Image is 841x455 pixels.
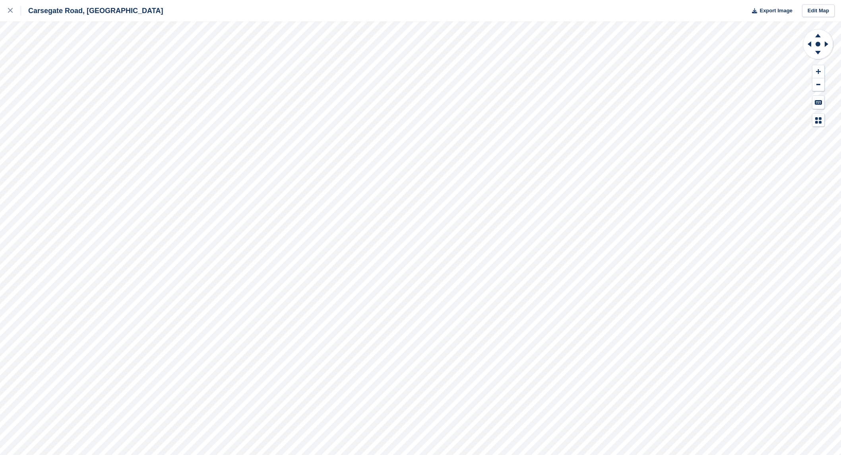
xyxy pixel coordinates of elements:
a: Edit Map [802,4,835,17]
button: Export Image [747,4,793,17]
div: Carsegate Road, [GEOGRAPHIC_DATA] [21,6,163,15]
span: Export Image [760,7,792,15]
button: Zoom In [812,65,824,78]
button: Zoom Out [812,78,824,91]
button: Keyboard Shortcuts [812,96,824,109]
button: Map Legend [812,114,824,127]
